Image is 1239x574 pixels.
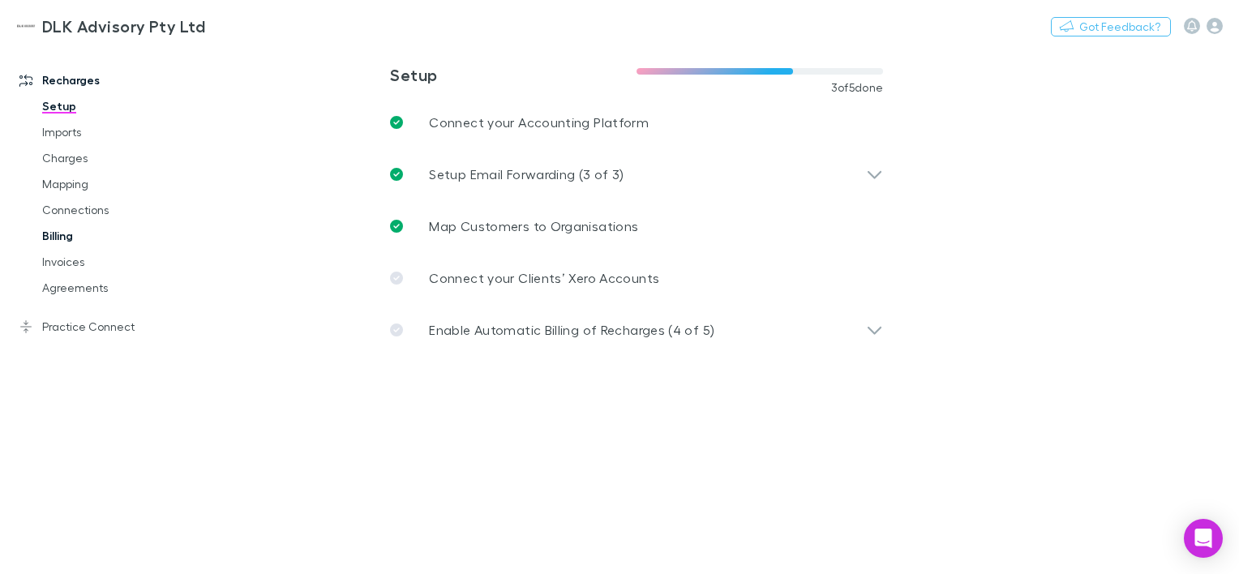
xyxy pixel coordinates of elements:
a: Connections [26,197,212,223]
a: Recharges [3,67,212,93]
a: Mapping [26,171,212,197]
a: Connect your Clients’ Xero Accounts [377,252,896,304]
img: DLK Advisory Pty Ltd's Logo [16,16,36,36]
a: Imports [26,119,212,145]
a: Agreements [26,275,212,301]
div: Open Intercom Messenger [1184,519,1223,558]
div: Enable Automatic Billing of Recharges (4 of 5) [377,304,896,356]
p: Setup Email Forwarding (3 of 3) [429,165,624,184]
a: Connect your Accounting Platform [377,96,896,148]
div: Setup Email Forwarding (3 of 3) [377,148,896,200]
a: Billing [26,223,212,249]
a: Practice Connect [3,314,212,340]
p: Connect your Clients’ Xero Accounts [429,268,659,288]
p: Enable Automatic Billing of Recharges (4 of 5) [429,320,714,340]
a: DLK Advisory Pty Ltd [6,6,215,45]
button: Got Feedback? [1051,17,1171,36]
span: 3 of 5 done [831,81,884,94]
h3: DLK Advisory Pty Ltd [42,16,205,36]
p: Map Customers to Organisations [429,216,638,236]
a: Charges [26,145,212,171]
a: Map Customers to Organisations [377,200,896,252]
h3: Setup [390,65,637,84]
a: Invoices [26,249,212,275]
p: Connect your Accounting Platform [429,113,649,132]
a: Setup [26,93,212,119]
